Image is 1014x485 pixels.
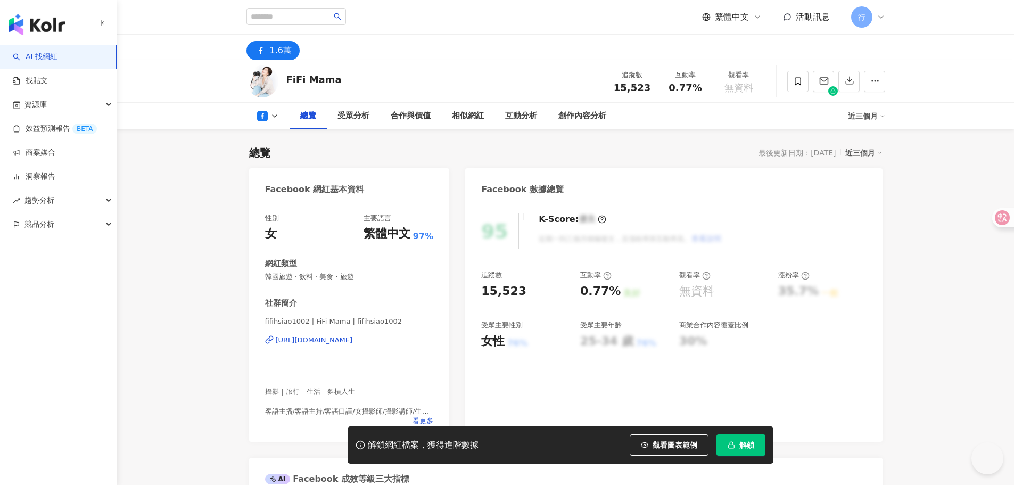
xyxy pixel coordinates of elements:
div: 0.77% [580,283,621,300]
span: 資源庫 [24,93,47,117]
div: 總覽 [249,145,270,160]
span: 攝影｜旅行｜生活｜斜槓人生 客語主播/客語主持/客語口譯/女攝影師/攝影講師/生活旅行部落客/欣傳媒及雄獅旅遊特刊特約文字攝影記者 📧合作聯繫 [EMAIL_ADDRESS][DOMAIN_NAME] [265,388,430,454]
span: 97% [413,231,433,242]
div: 近三個月 [845,146,883,160]
a: 洞察報告 [13,171,55,182]
div: 追蹤數 [481,270,502,280]
a: 效益預測報告BETA [13,124,97,134]
button: 解鎖 [716,434,765,456]
div: 繁體中文 [364,226,410,242]
button: 1.6萬 [246,41,300,60]
div: 商業合作內容覆蓋比例 [679,320,748,330]
div: 15,523 [481,283,526,300]
div: 漲粉率 [778,270,810,280]
div: 互動率 [665,70,706,80]
div: 近三個月 [848,108,885,125]
div: 創作內容分析 [558,110,606,122]
div: 總覽 [300,110,316,122]
div: [URL][DOMAIN_NAME] [276,335,353,345]
div: AI [265,474,291,484]
span: 無資料 [724,83,753,93]
div: 互動分析 [505,110,537,122]
div: 女性 [481,333,505,350]
span: search [334,13,341,20]
img: KOL Avatar [246,65,278,97]
div: 合作與價值 [391,110,431,122]
div: 追蹤數 [612,70,653,80]
div: 觀看率 [719,70,759,80]
span: 趨勢分析 [24,188,54,212]
div: FiFi Mama [286,73,342,86]
div: 受眾主要性別 [481,320,523,330]
span: 15,523 [614,82,650,93]
div: 性別 [265,213,279,223]
span: 看更多 [413,416,433,426]
span: 活動訊息 [796,12,830,22]
span: 韓國旅遊 · 飲料 · 美食 · 旅遊 [265,272,434,282]
div: 受眾分析 [337,110,369,122]
img: logo [9,14,65,35]
button: 觀看圖表範例 [630,434,708,456]
span: 0.77% [669,83,702,93]
div: Facebook 成效等級三大指標 [265,473,410,485]
a: 商案媒合 [13,147,55,158]
div: 最後更新日期：[DATE] [759,149,836,157]
div: 相似網紅 [452,110,484,122]
div: 互動率 [580,270,612,280]
div: 女 [265,226,277,242]
div: 受眾主要年齡 [580,320,622,330]
div: 無資料 [679,283,714,300]
div: 觀看率 [679,270,711,280]
span: 行 [858,11,865,23]
a: searchAI 找網紅 [13,52,57,62]
div: Facebook 網紅基本資料 [265,184,365,195]
div: 解鎖網紅檔案，獲得進階數據 [368,440,479,451]
span: 繁體中文 [715,11,749,23]
a: 找貼文 [13,76,48,86]
a: [URL][DOMAIN_NAME] [265,335,434,345]
div: 1.6萬 [270,43,292,58]
div: 網紅類型 [265,258,297,269]
div: 主要語言 [364,213,391,223]
span: 解鎖 [739,441,754,449]
span: 觀看圖表範例 [653,441,697,449]
span: 競品分析 [24,212,54,236]
div: Facebook 數據總覽 [481,184,564,195]
div: K-Score : [539,213,606,225]
span: rise [13,197,20,204]
div: 社群簡介 [265,298,297,309]
span: fifihsiao1002 | FiFi Mama | fifihsiao1002 [265,317,434,326]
